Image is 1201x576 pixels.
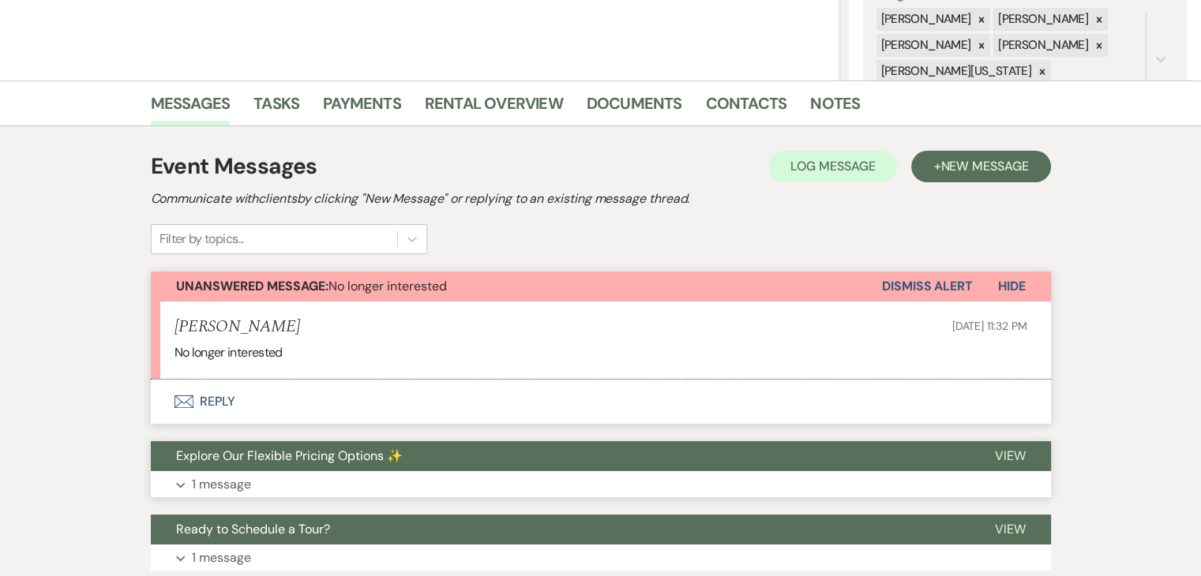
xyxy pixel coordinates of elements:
button: Hide [973,271,1051,301]
button: Dismiss Alert [882,271,973,301]
button: 1 message [151,544,1051,571]
div: [PERSON_NAME][US_STATE] [876,60,1034,83]
p: 1 message [192,548,251,568]
span: Explore Our Flexible Pricing Options ✨ [176,447,403,464]
span: View [995,447,1026,464]
button: Unanswered Message:No longer interested [151,271,882,301]
p: No longer interested [175,342,1027,363]
a: Contacts [706,91,787,125]
button: +New Message [911,151,1050,182]
button: Ready to Schedule a Tour? [151,514,970,544]
button: Reply [151,380,1051,424]
span: Hide [998,278,1026,294]
h2: Communicate with clients by clicking "New Message" or replying to an existing message thread. [151,189,1051,208]
button: View [970,441,1051,471]
a: Documents [587,91,682,125]
a: Messages [151,91,231,125]
button: 1 message [151,471,1051,498]
span: Log Message [790,158,875,174]
div: [PERSON_NAME] [993,34,1090,57]
p: 1 message [192,474,251,495]
a: Notes [810,91,860,125]
span: View [995,521,1026,537]
button: Explore Our Flexible Pricing Options ✨ [151,441,970,471]
h5: [PERSON_NAME] [175,317,300,337]
span: New Message [940,158,1028,174]
span: No longer interested [176,278,447,294]
a: Rental Overview [425,91,563,125]
span: [DATE] 11:32 PM [952,319,1027,333]
strong: Unanswered Message: [176,278,328,294]
div: [PERSON_NAME] [876,34,974,57]
button: Log Message [768,151,897,182]
button: View [970,514,1051,544]
div: [PERSON_NAME] [876,8,974,31]
div: [PERSON_NAME] [993,8,1090,31]
h1: Event Messages [151,150,317,183]
div: Filter by topics... [160,230,244,249]
a: Tasks [253,91,299,125]
span: Ready to Schedule a Tour? [176,521,330,537]
a: Payments [323,91,401,125]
